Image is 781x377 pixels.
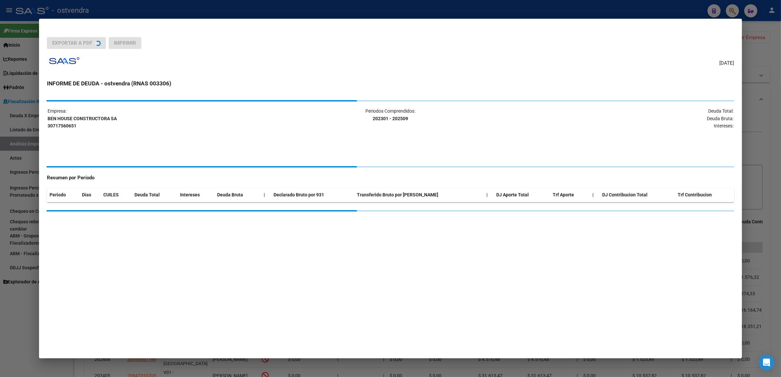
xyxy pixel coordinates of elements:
[550,188,590,202] th: Trf Aporte
[114,40,136,46] span: Imprimir
[109,37,141,49] button: Imprimir
[759,355,774,370] div: Open Intercom Messenger
[101,188,132,202] th: CUILES
[261,188,271,202] th: |
[47,188,79,202] th: Periodo
[675,188,734,202] th: Trf Contribucion
[48,107,276,130] p: Empresa:
[132,188,177,202] th: Deuda Total
[719,59,734,67] span: [DATE]
[271,188,354,202] th: Declarado Bruto por 931
[79,188,101,202] th: Dias
[505,107,733,130] p: Deuda Total: Deuda Bruta: Intereses:
[484,188,494,202] th: |
[494,188,550,202] th: DJ Aporte Total
[600,188,675,202] th: DJ Contribucion Total
[47,174,734,182] h4: Resumen por Período
[215,188,261,202] th: Deuda Bruta
[47,37,106,49] button: Exportar a PDF
[48,116,117,129] strong: BEN HOUSE CONSTRUCTORA SA 30717560651
[355,188,484,202] th: Transferido Bruto por [PERSON_NAME]
[52,40,92,46] span: Exportar a PDF
[47,79,734,88] h3: INFORME DE DEUDA - ostvendra (RNAS 003306)
[277,107,505,122] p: Periodos Comprendidos:
[177,188,215,202] th: Intereses
[373,116,408,121] strong: 202301 - 202509
[590,188,600,202] th: |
